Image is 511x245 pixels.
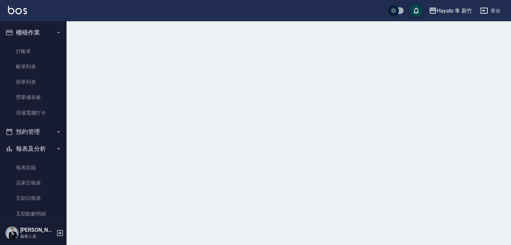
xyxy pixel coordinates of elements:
[5,226,19,240] img: Person
[3,160,64,175] a: 報表目錄
[3,105,64,121] a: 現場電腦打卡
[3,140,64,157] button: 報表及分析
[3,191,64,206] a: 互助日報表
[3,24,64,41] button: 櫃檯作業
[3,123,64,140] button: 預約管理
[20,227,54,233] h5: [PERSON_NAME]
[20,233,54,239] p: 服務人員
[477,5,503,17] button: 登出
[3,206,64,221] a: 互助點數明細
[437,7,472,15] div: Hayato 隼 新竹
[426,4,475,18] button: Hayato 隼 新竹
[3,44,64,59] a: 打帳單
[3,74,64,90] a: 掛單列表
[410,4,423,17] button: save
[3,175,64,191] a: 店家日報表
[8,6,27,14] img: Logo
[3,90,64,105] a: 營業儀表板
[3,59,64,74] a: 帳單列表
